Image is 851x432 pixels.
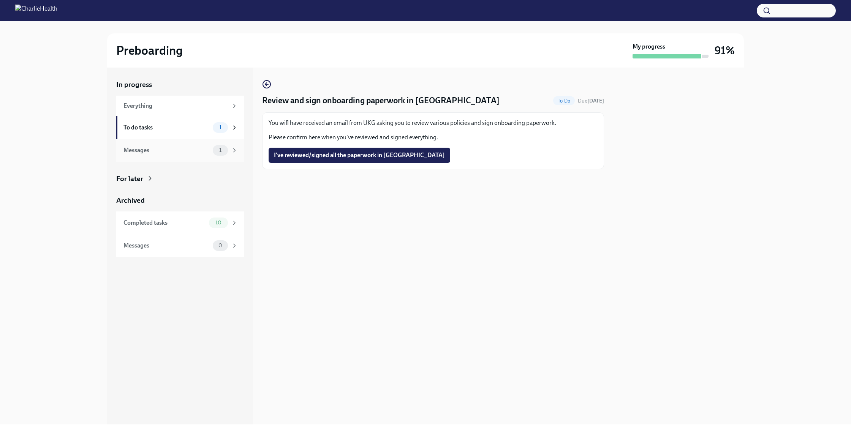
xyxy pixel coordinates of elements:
strong: My progress [633,43,665,51]
div: Messages [123,241,210,250]
strong: [DATE] [587,98,604,104]
h3: 91% [715,44,735,57]
span: 10 [211,220,226,225]
img: CharlieHealth [15,5,57,17]
h4: Review and sign onboarding paperwork in [GEOGRAPHIC_DATA] [262,95,500,106]
div: To do tasks [123,123,210,132]
span: September 26th, 2025 07:00 [578,97,604,104]
span: 0 [214,243,227,248]
a: Completed tasks10 [116,211,244,234]
span: Due [578,98,604,104]
p: Please confirm here when you've reviewed and signed everything. [269,133,598,142]
a: For later [116,174,244,184]
h2: Preboarding [116,43,183,58]
div: Messages [123,146,210,155]
span: To Do [553,98,575,104]
p: You will have received an email from UKG asking you to review various policies and sign onboardin... [269,119,598,127]
button: I've reviewed/signed all the paperwork in [GEOGRAPHIC_DATA] [269,148,450,163]
div: Everything [123,102,228,110]
span: 1 [215,147,226,153]
div: For later [116,174,143,184]
a: Everything [116,96,244,116]
a: Messages0 [116,234,244,257]
a: Archived [116,196,244,205]
span: I've reviewed/signed all the paperwork in [GEOGRAPHIC_DATA] [274,151,445,159]
a: Messages1 [116,139,244,162]
span: 1 [215,125,226,130]
div: Completed tasks [123,219,206,227]
a: To do tasks1 [116,116,244,139]
a: In progress [116,80,244,90]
